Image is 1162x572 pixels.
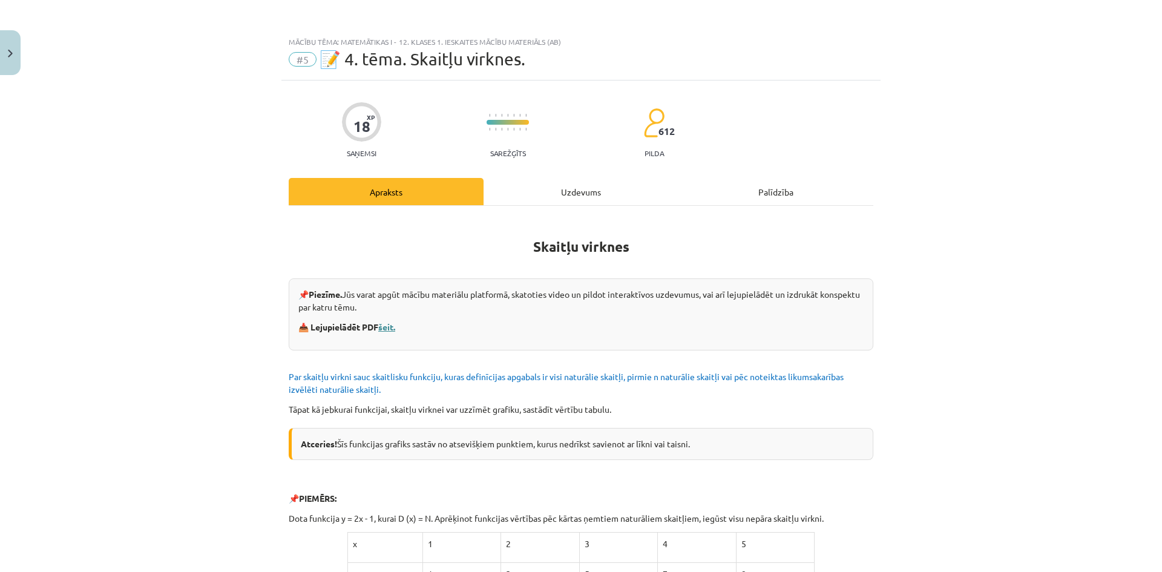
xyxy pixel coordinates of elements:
[506,537,574,550] p: 2
[645,149,664,157] p: pilda
[298,288,864,314] p: 📌 Jūs varat apgūt mācību materiālu platformā, skatoties video un pildot interaktīvos uzdevumus, v...
[309,289,342,300] strong: Piezīme.
[519,128,520,131] img: icon-short-line-57e1e144782c952c97e751825c79c345078a6d821885a25fce030b3d8c18986b.svg
[367,114,375,120] span: XP
[289,38,873,46] div: Mācību tēma: Matemātikas i - 12. klases 1. ieskaites mācību materiāls (ab)
[501,128,502,131] img: icon-short-line-57e1e144782c952c97e751825c79c345078a6d821885a25fce030b3d8c18986b.svg
[489,114,490,117] img: icon-short-line-57e1e144782c952c97e751825c79c345078a6d821885a25fce030b3d8c18986b.svg
[513,114,514,117] img: icon-short-line-57e1e144782c952c97e751825c79c345078a6d821885a25fce030b3d8c18986b.svg
[353,118,370,135] div: 18
[643,108,665,138] img: students-c634bb4e5e11cddfef0936a35e636f08e4e9abd3cc4e673bd6f9a4125e45ecb1.svg
[289,178,484,205] div: Apraksts
[289,428,873,460] div: Šīs funkcijas grafiks sastāv no atsevišķiem punktiem, kurus nedrīkst savienot ar līkni vai taisni.
[490,149,526,157] p: Sarežģīts
[525,128,527,131] img: icon-short-line-57e1e144782c952c97e751825c79c345078a6d821885a25fce030b3d8c18986b.svg
[663,537,730,550] p: 4
[353,537,418,550] p: x
[678,178,873,205] div: Palīdzība
[320,49,525,69] span: 📝 4. tēma. Skaitļu virknes.
[501,114,502,117] img: icon-short-line-57e1e144782c952c97e751825c79c345078a6d821885a25fce030b3d8c18986b.svg
[741,537,810,550] p: 5
[525,114,527,117] img: icon-short-line-57e1e144782c952c97e751825c79c345078a6d821885a25fce030b3d8c18986b.svg
[495,114,496,117] img: icon-short-line-57e1e144782c952c97e751825c79c345078a6d821885a25fce030b3d8c18986b.svg
[289,371,844,395] span: Par skaitļu virkni sauc skaitlisku funkciju, kuras definīcijas apgabals ir visi naturālie skaitļi...
[289,403,873,416] p: Tāpat kā jebkurai funkcijai, skaitļu virknei var uzzīmēt grafiku, sastādīt vērtību tabulu.
[507,128,508,131] img: icon-short-line-57e1e144782c952c97e751825c79c345078a6d821885a25fce030b3d8c18986b.svg
[658,126,675,137] span: 612
[495,128,496,131] img: icon-short-line-57e1e144782c952c97e751825c79c345078a6d821885a25fce030b3d8c18986b.svg
[289,512,873,525] p: Dota funkcija y = 2x - 1, kurai D (x) = N. Aprēķinot funkcijas vērtības pēc kārtas ņemtiem naturā...
[428,537,496,550] p: 1
[489,128,490,131] img: icon-short-line-57e1e144782c952c97e751825c79c345078a6d821885a25fce030b3d8c18986b.svg
[289,52,317,67] span: #5
[289,492,873,505] p: 📌
[533,238,629,255] b: Skaitļu virknes
[585,537,652,550] p: 3
[378,321,395,332] a: šeit.
[507,114,508,117] img: icon-short-line-57e1e144782c952c97e751825c79c345078a6d821885a25fce030b3d8c18986b.svg
[484,178,678,205] div: Uzdevums
[519,114,520,117] img: icon-short-line-57e1e144782c952c97e751825c79c345078a6d821885a25fce030b3d8c18986b.svg
[301,438,337,449] b: Atceries!
[8,50,13,58] img: icon-close-lesson-0947bae3869378f0d4975bcd49f059093ad1ed9edebbc8119c70593378902aed.svg
[298,321,397,332] strong: 📥 Lejupielādēt PDF
[342,149,381,157] p: Saņemsi
[513,128,514,131] img: icon-short-line-57e1e144782c952c97e751825c79c345078a6d821885a25fce030b3d8c18986b.svg
[299,493,336,504] b: PIEMĒRS:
